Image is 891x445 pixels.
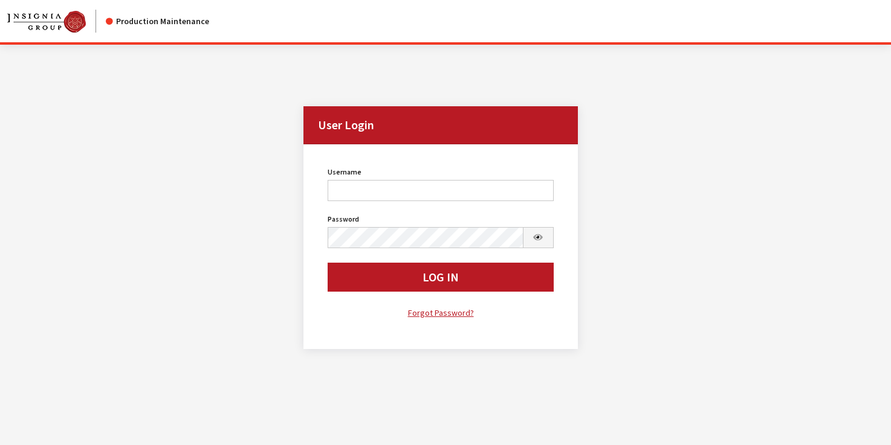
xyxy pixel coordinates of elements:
button: Show Password [523,227,554,248]
h2: User Login [303,106,578,144]
a: Insignia Group logo [7,10,106,33]
label: Password [328,214,359,225]
div: Production Maintenance [106,15,209,28]
label: Username [328,167,361,178]
img: Catalog Maintenance [7,11,86,33]
button: Log In [328,263,554,292]
a: Forgot Password? [328,306,554,320]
